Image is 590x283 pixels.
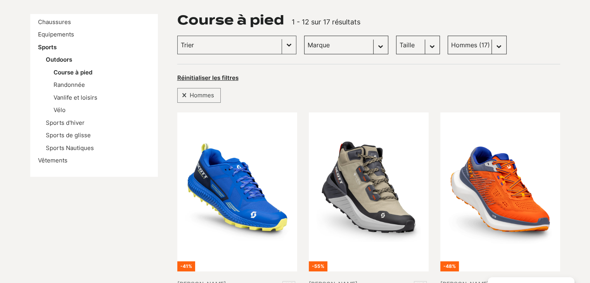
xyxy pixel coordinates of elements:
[46,131,91,139] a: Sports de glisse
[46,56,72,63] a: Outdoors
[177,74,239,82] button: Réinitialiser les filtres
[38,157,67,164] a: Vêtements
[54,69,92,76] a: Course à pied
[46,144,94,152] a: Sports Nautiques
[282,36,296,54] button: Basculer la liste
[181,40,279,50] input: Trier
[38,18,71,26] a: Chaussures
[187,90,217,100] span: Hommes
[177,14,284,26] h1: Course à pied
[292,18,360,26] span: 1 - 12 sur 17 résultats
[54,106,66,114] a: Vélo
[38,43,57,51] a: Sports
[177,88,221,103] div: Hommes
[54,81,85,88] a: Randonnée
[38,31,74,38] a: Equipements
[46,119,85,126] a: Sports d'hiver
[54,94,97,101] a: Vanlife et loisirs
